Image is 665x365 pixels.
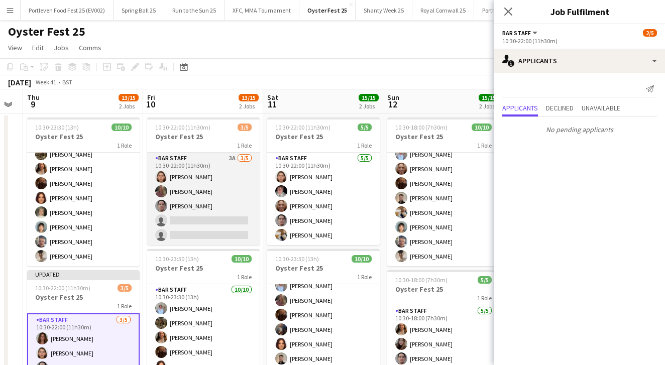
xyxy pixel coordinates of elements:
a: Edit [28,41,48,54]
app-card-role: Bar Staff3A3/510:30-22:00 (11h30m)[PERSON_NAME][PERSON_NAME][PERSON_NAME] [147,153,260,245]
span: Sat [267,93,278,102]
h3: Oyster Fest 25 [147,132,260,141]
div: 2 Jobs [239,102,258,110]
h3: Oyster Fest 25 [27,132,140,141]
span: 10/10 [232,255,252,263]
button: Spring Ball 25 [114,1,164,20]
div: Updated [27,270,140,278]
span: 1 Role [477,294,492,302]
h3: Job Fulfilment [494,5,665,18]
h3: Oyster Fest 25 [267,132,380,141]
div: 2 Jobs [359,102,378,110]
span: 15/15 [479,94,499,101]
div: BST [62,78,72,86]
span: 3/5 [118,284,132,292]
span: 5/5 [358,124,372,131]
span: View [8,43,22,52]
span: 10:30-18:00 (7h30m) [395,276,448,284]
span: Edit [32,43,44,52]
p: No pending applicants [494,121,665,138]
app-card-role: [PERSON_NAME][PERSON_NAME][PERSON_NAME][PERSON_NAME][PERSON_NAME][PERSON_NAME][PERSON_NAME][PERSO... [27,101,140,266]
span: Bar Staff [502,29,531,37]
span: 10:30-22:00 (11h30m) [35,284,90,292]
span: 1 Role [117,142,132,149]
button: Oyster Fest 25 [299,1,356,20]
span: 3/5 [238,124,252,131]
span: Jobs [54,43,69,52]
span: 10:30-23:30 (13h) [275,255,319,263]
span: Fri [147,93,155,102]
div: 10:30-22:00 (11h30m) [502,37,657,45]
span: 2/5 [643,29,657,37]
span: Week 41 [33,78,58,86]
span: 1 Role [117,302,132,310]
div: 2 Jobs [479,102,498,110]
span: 10/10 [112,124,132,131]
span: 10/10 [352,255,372,263]
a: View [4,41,26,54]
h1: Oyster Fest 25 [8,24,85,39]
button: Royal Cornwall 25 [412,1,474,20]
span: Comms [79,43,101,52]
span: 10:30-23:30 (13h) [35,124,79,131]
span: Declined [546,104,574,111]
span: 10:30-23:30 (13h) [155,255,199,263]
span: 12 [386,98,399,110]
span: 1 Role [357,142,372,149]
span: Thu [27,93,40,102]
h3: Oyster Fest 25 [387,285,500,294]
span: 11 [266,98,278,110]
div: 2 Jobs [119,102,138,110]
span: 13/15 [239,94,259,101]
span: Unavailable [582,104,620,111]
a: Jobs [50,41,73,54]
span: Sun [387,93,399,102]
app-job-card: 10:30-23:30 (13h)10/10Oyster Fest 251 Role[PERSON_NAME][PERSON_NAME][PERSON_NAME][PERSON_NAME][PE... [27,117,140,266]
span: 5/5 [478,276,492,284]
span: 1 Role [477,142,492,149]
button: XFC, MMA Tournament [225,1,299,20]
app-card-role: Bar Staff5/510:30-22:00 (11h30m)[PERSON_NAME][PERSON_NAME][PERSON_NAME][PERSON_NAME][PERSON_NAME] [267,153,380,245]
span: 10:30-22:00 (11h30m) [275,124,330,131]
app-job-card: 10:30-22:00 (11h30m)5/5Oyster Fest 251 RoleBar Staff5/510:30-22:00 (11h30m)[PERSON_NAME][PERSON_N... [267,117,380,245]
button: Shanty Week 25 [356,1,412,20]
button: Run to the Sun 25 [164,1,225,20]
a: Comms [75,41,105,54]
button: Porthleven Food Festival 2024 [474,1,566,20]
span: 13/15 [119,94,139,101]
span: Applicants [502,104,538,111]
button: Portleven Food Fest 25 (EV002) [21,1,114,20]
span: 10:30-22:00 (11h30m) [155,124,210,131]
span: 10 [146,98,155,110]
h3: Oyster Fest 25 [27,293,140,302]
app-card-role: [PERSON_NAME][PERSON_NAME][PERSON_NAME][PERSON_NAME][PERSON_NAME][PERSON_NAME][PERSON_NAME][PERSO... [387,101,500,266]
span: 10/10 [472,124,492,131]
span: 9 [26,98,40,110]
h3: Oyster Fest 25 [387,132,500,141]
h3: Oyster Fest 25 [267,264,380,273]
span: 1 Role [237,273,252,281]
span: 1 Role [357,273,372,281]
button: Bar Staff [502,29,539,37]
div: Applicants [494,49,665,73]
span: 1 Role [237,142,252,149]
span: 15/15 [359,94,379,101]
app-job-card: 10:30-18:00 (7h30m)10/10Oyster Fest 251 Role[PERSON_NAME][PERSON_NAME][PERSON_NAME][PERSON_NAME][... [387,117,500,266]
app-job-card: 10:30-22:00 (11h30m)3/5Oyster Fest 251 RoleBar Staff3A3/510:30-22:00 (11h30m)[PERSON_NAME][PERSON... [147,117,260,245]
div: [DATE] [8,77,31,87]
span: 10:30-18:00 (7h30m) [395,124,448,131]
h3: Oyster Fest 25 [147,264,260,273]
